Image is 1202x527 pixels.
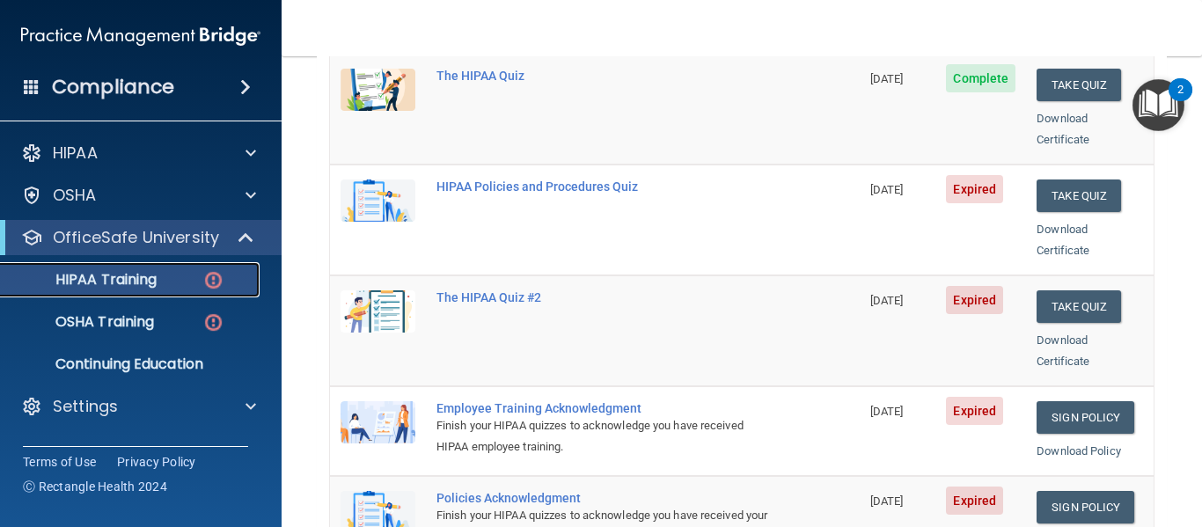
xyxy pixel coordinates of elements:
a: Download Policy [1037,444,1121,457]
a: Download Certificate [1037,112,1089,146]
a: Sign Policy [1037,491,1134,523]
button: Take Quiz [1037,179,1121,212]
p: OSHA Training [11,313,154,331]
p: OSHA [53,185,97,206]
div: 2 [1177,90,1184,113]
span: [DATE] [870,405,904,418]
span: Ⓒ Rectangle Health 2024 [23,478,167,495]
a: OfficeSafe University [21,227,255,248]
img: PMB logo [21,18,260,54]
button: Take Quiz [1037,69,1121,101]
p: Settings [53,396,118,417]
span: Complete [946,64,1015,92]
p: HIPAA Training [11,271,157,289]
span: [DATE] [870,494,904,508]
a: Download Certificate [1037,333,1089,368]
img: danger-circle.6113f641.png [202,311,224,333]
span: Expired [946,175,1003,203]
p: Continuing Education [11,355,252,373]
div: Employee Training Acknowledgment [436,401,772,415]
h4: Compliance [52,75,174,99]
p: HIPAA [53,143,98,164]
a: Sign Policy [1037,401,1134,434]
a: Settings [21,396,256,417]
a: Terms of Use [23,453,96,471]
div: The HIPAA Quiz [436,69,772,83]
button: Open Resource Center, 2 new notifications [1132,79,1184,131]
span: [DATE] [870,183,904,196]
span: Expired [946,487,1003,515]
p: OfficeSafe University [53,227,219,248]
div: HIPAA Policies and Procedures Quiz [436,179,772,194]
a: Download Certificate [1037,223,1089,257]
div: Policies Acknowledgment [436,491,772,505]
div: The HIPAA Quiz #2 [436,290,772,304]
a: HIPAA [21,143,256,164]
span: Expired [946,286,1003,314]
span: [DATE] [870,72,904,85]
iframe: Drift Widget Chat Controller [1114,406,1181,472]
a: OSHA [21,185,256,206]
span: Expired [946,397,1003,425]
a: Privacy Policy [117,453,196,471]
span: [DATE] [870,294,904,307]
img: danger-circle.6113f641.png [202,269,224,291]
button: Take Quiz [1037,290,1121,323]
div: Finish your HIPAA quizzes to acknowledge you have received HIPAA employee training. [436,415,772,457]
